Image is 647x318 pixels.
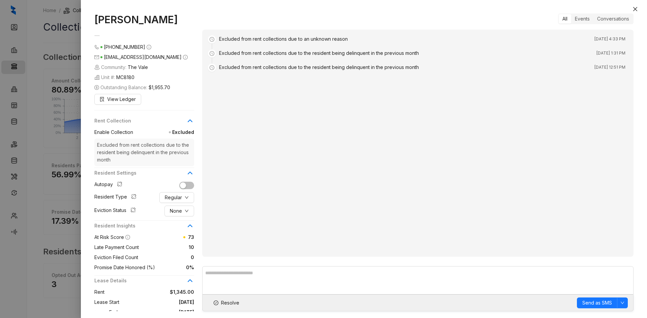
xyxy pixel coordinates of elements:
[633,6,638,12] span: close
[94,74,134,81] span: Unit #:
[183,55,188,60] span: info-circle
[94,298,119,306] span: Lease Start
[185,196,189,200] span: down
[94,94,141,105] button: View Ledger
[94,129,133,136] span: Enable Collection
[116,74,134,81] span: MC8180
[94,222,194,234] div: Resident Insights
[94,277,194,288] div: Lease Details
[219,35,348,43] div: Excluded from rent collections due to an unknown reason
[138,254,194,261] span: 0
[208,64,216,72] span: clock-circle
[165,194,182,201] span: Regular
[94,169,186,177] span: Resident Settings
[94,85,99,90] span: dollar
[219,64,419,71] div: Excluded from rent collections due to the resident being delinquent in the previous month
[577,297,617,308] button: Send as SMS
[94,193,139,202] div: Resident Type
[214,301,218,305] span: check-circle
[571,14,593,24] div: Events
[596,50,625,57] span: [DATE] 1:31 PM
[107,96,136,103] span: View Ledger
[104,44,145,50] span: [PHONE_NUMBER]
[125,235,130,240] span: info-circle
[620,301,624,305] span: down
[149,84,170,91] span: $1,955.70
[94,288,104,296] span: Rent
[219,49,419,57] div: Excluded from rent collections due to the resident being delinquent in the previous month
[94,222,186,229] span: Resident Insights
[185,209,189,213] span: down
[94,117,194,129] div: Rent Collection
[94,277,186,284] span: Lease Details
[170,207,182,215] span: None
[119,298,194,306] span: [DATE]
[594,64,625,71] span: [DATE] 12:51 PM
[208,297,245,308] button: Resolve
[221,299,239,307] span: Resolve
[128,64,148,71] span: The Vale
[155,264,194,271] span: 0%
[208,49,216,58] span: clock-circle
[94,244,139,251] span: Late Payment Count
[94,181,125,189] div: Autopay
[559,14,571,24] div: All
[94,84,170,91] span: Outstanding Balance:
[94,309,118,316] span: Lease End
[593,14,633,24] div: Conversations
[94,254,138,261] span: Eviction Filed Count
[208,35,216,43] span: clock-circle
[94,13,194,26] h1: [PERSON_NAME]
[94,169,194,181] div: Resident Settings
[94,64,148,71] span: Community:
[159,192,194,203] button: Regulardown
[594,36,625,42] span: [DATE] 4:33 PM
[147,45,151,49] span: info-circle
[94,264,155,271] span: Promise Date Honored (%)
[94,45,99,49] span: phone
[139,244,194,251] span: 10
[94,234,124,240] span: At Risk Score
[582,299,612,307] span: Send as SMS
[631,5,639,13] button: Close
[94,55,99,60] span: mail
[94,117,186,125] span: Rent Collection
[94,139,194,166] span: Excluded from rent collections due to the resident being delinquent in the previous month
[94,75,100,80] img: building-icon
[100,97,104,102] span: file-search
[104,288,194,296] span: $1,345.00
[558,13,634,24] div: segmented control
[94,207,138,215] div: Eviction Status
[104,54,182,60] span: [EMAIL_ADDRESS][DOMAIN_NAME]
[133,129,194,136] span: Excluded
[94,65,100,70] img: building-icon
[188,234,194,240] span: 73
[164,206,194,216] button: Nonedown
[118,309,194,316] span: [DATE]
